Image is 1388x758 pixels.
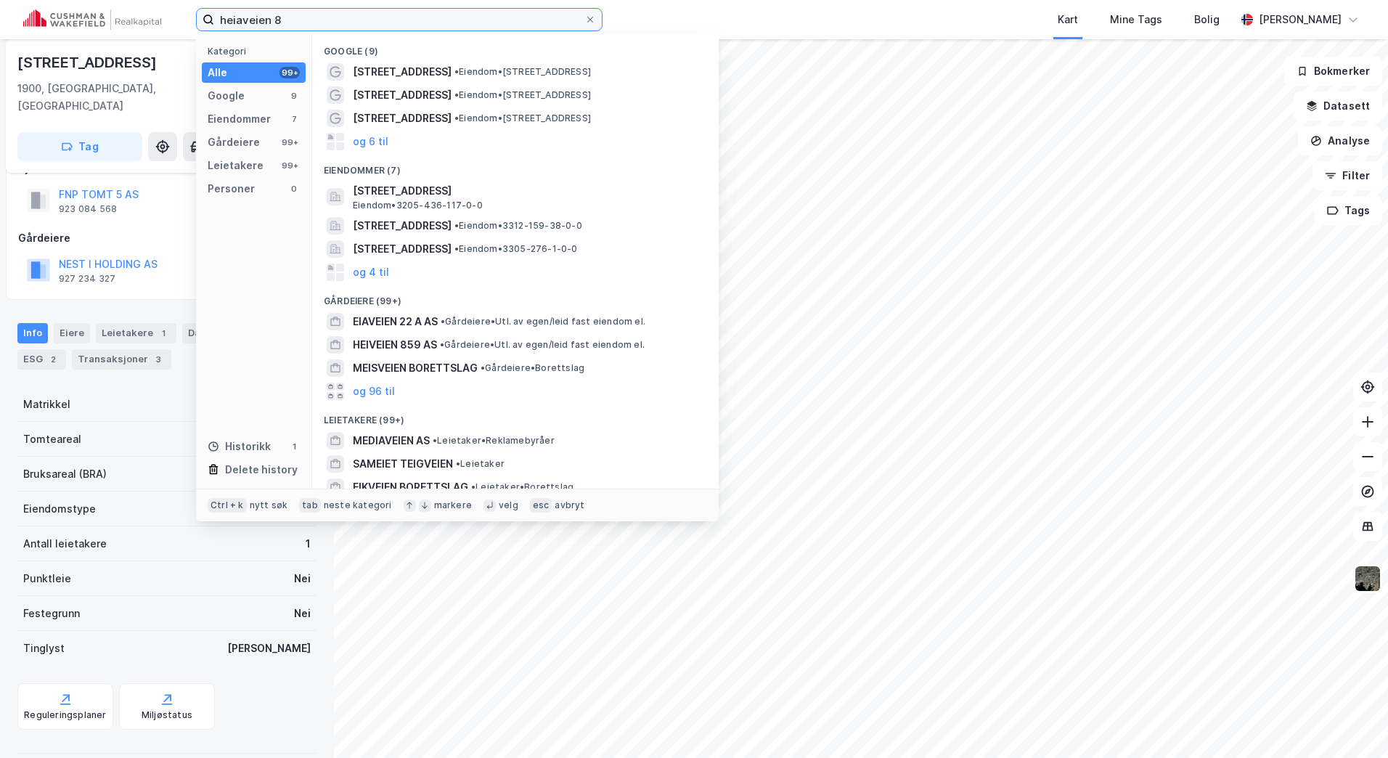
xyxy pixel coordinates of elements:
[353,264,389,281] button: og 4 til
[1194,11,1220,28] div: Bolig
[288,183,300,195] div: 0
[225,461,298,478] div: Delete history
[23,605,80,622] div: Festegrunn
[353,110,452,127] span: [STREET_ADDRESS]
[1354,565,1381,592] img: 9k=
[208,498,247,513] div: Ctrl + k
[24,709,106,721] div: Reguleringsplaner
[454,243,459,254] span: •
[454,89,591,101] span: Eiendom • [STREET_ADDRESS]
[456,458,505,470] span: Leietaker
[312,153,719,179] div: Eiendommer (7)
[1284,57,1382,86] button: Bokmerker
[294,570,311,587] div: Nei
[72,349,171,370] div: Transaksjoner
[481,362,584,374] span: Gårdeiere • Borettslag
[279,67,300,78] div: 99+
[59,273,115,285] div: 927 234 327
[353,313,438,330] span: EIAVEIEN 22 A AS
[454,220,459,231] span: •
[288,441,300,452] div: 1
[156,326,171,341] div: 1
[23,570,71,587] div: Punktleie
[23,9,161,30] img: cushman-wakefield-realkapital-logo.202ea83816669bd177139c58696a8fa1.svg
[312,34,719,60] div: Google (9)
[294,605,311,622] div: Nei
[23,465,107,483] div: Bruksareal (BRA)
[208,46,306,57] div: Kategori
[288,90,300,102] div: 9
[1315,688,1388,758] div: Kontrollprogram for chat
[1259,11,1342,28] div: [PERSON_NAME]
[23,396,70,413] div: Matrikkel
[23,535,107,553] div: Antall leietakere
[353,455,453,473] span: SAMEIET TEIGVEIEN
[353,86,452,104] span: [STREET_ADDRESS]
[353,478,468,496] span: EIKVEIEN BORETTSLAG
[441,316,645,327] span: Gårdeiere • Utl. av egen/leid fast eiendom el.
[1315,196,1382,225] button: Tags
[353,217,452,235] span: [STREET_ADDRESS]
[353,432,430,449] span: MEDIAVEIEN AS
[142,709,192,721] div: Miljøstatus
[471,481,475,492] span: •
[454,66,459,77] span: •
[353,359,478,377] span: MEISVEIEN BORETTSLAG
[312,284,719,310] div: Gårdeiere (99+)
[306,535,311,553] div: 1
[454,243,578,255] span: Eiendom • 3305-276-1-0-0
[17,51,160,74] div: [STREET_ADDRESS]
[530,498,552,513] div: esc
[1058,11,1078,28] div: Kart
[23,640,65,657] div: Tinglyst
[182,323,254,343] div: Datasett
[17,349,66,370] div: ESG
[1313,161,1382,190] button: Filter
[23,500,96,518] div: Eiendomstype
[353,336,437,354] span: HEIVEIEN 859 AS
[17,323,48,343] div: Info
[1110,11,1162,28] div: Mine Tags
[481,362,485,373] span: •
[208,87,245,105] div: Google
[208,438,271,455] div: Historikk
[59,203,117,215] div: 923 084 568
[440,339,444,350] span: •
[324,500,392,511] div: neste kategori
[18,229,316,247] div: Gårdeiere
[454,113,591,124] span: Eiendom • [STREET_ADDRESS]
[454,66,591,78] span: Eiendom • [STREET_ADDRESS]
[353,240,452,258] span: [STREET_ADDRESS]
[353,200,483,211] span: Eiendom • 3205-436-117-0-0
[54,323,90,343] div: Eiere
[441,316,445,327] span: •
[454,113,459,123] span: •
[208,157,264,174] div: Leietakere
[279,136,300,148] div: 99+
[454,220,582,232] span: Eiendom • 3312-159-38-0-0
[555,500,584,511] div: avbryt
[288,113,300,125] div: 7
[214,9,584,30] input: Søk på adresse, matrikkel, gårdeiere, leietakere eller personer
[1294,91,1382,121] button: Datasett
[208,110,271,128] div: Eiendommer
[250,500,288,511] div: nytt søk
[227,640,311,657] div: [PERSON_NAME]
[151,352,166,367] div: 3
[353,63,452,81] span: [STREET_ADDRESS]
[312,403,719,429] div: Leietakere (99+)
[440,339,645,351] span: Gårdeiere • Utl. av egen/leid fast eiendom el.
[208,134,260,151] div: Gårdeiere
[279,160,300,171] div: 99+
[208,64,227,81] div: Alle
[353,133,388,150] button: og 6 til
[471,481,573,493] span: Leietaker • Borettslag
[499,500,518,511] div: velg
[23,431,81,448] div: Tomteareal
[1298,126,1382,155] button: Analyse
[17,80,232,115] div: 1900, [GEOGRAPHIC_DATA], [GEOGRAPHIC_DATA]
[433,435,437,446] span: •
[299,498,321,513] div: tab
[353,383,395,400] button: og 96 til
[46,352,60,367] div: 2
